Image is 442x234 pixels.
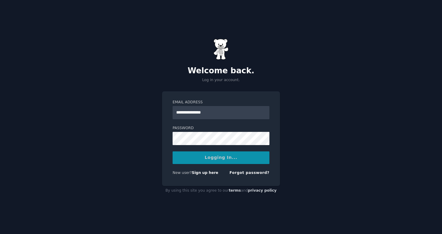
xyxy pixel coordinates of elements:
[192,171,218,175] a: Sign up here
[248,188,277,193] a: privacy policy
[229,188,241,193] a: terms
[213,39,229,60] img: Gummy Bear
[162,77,280,83] p: Log in your account.
[173,126,269,131] label: Password
[162,66,280,76] h2: Welcome back.
[173,171,192,175] span: New user?
[173,100,269,105] label: Email Address
[162,186,280,196] div: By using this site you agree to our and
[229,171,269,175] a: Forgot password?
